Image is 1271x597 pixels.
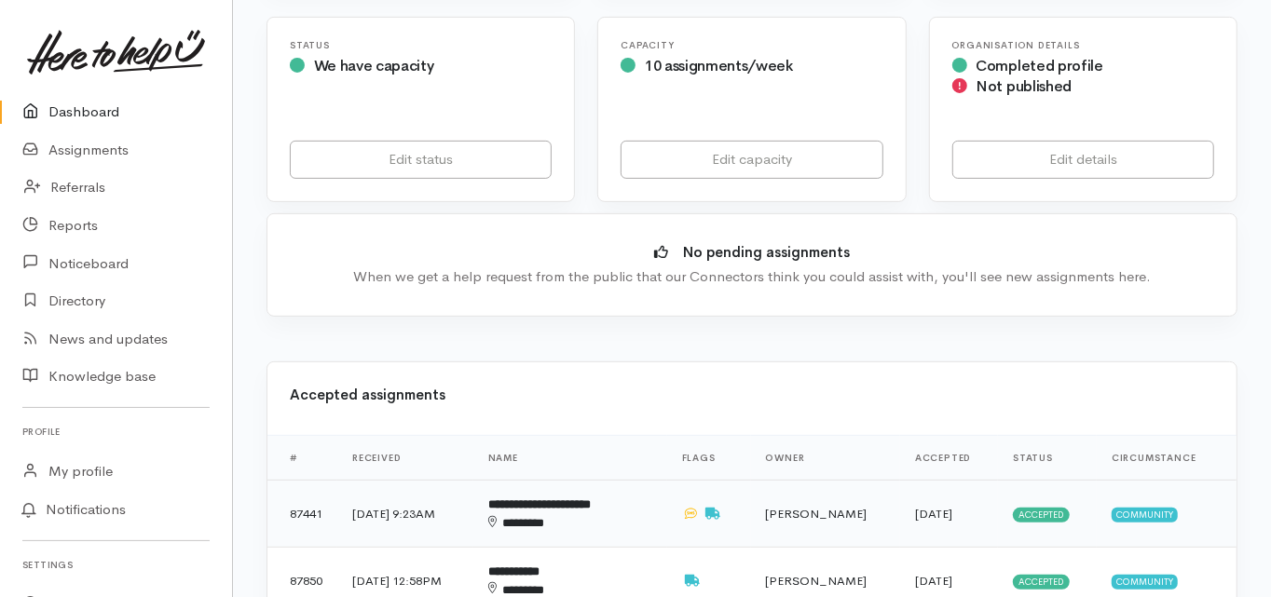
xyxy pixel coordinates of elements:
h6: Status [290,40,552,50]
b: Accepted assignments [290,386,445,403]
a: Edit status [290,141,552,179]
div: When we get a help request from the public that our Connectors think you could assist with, you'l... [295,266,1209,288]
th: Accepted [900,436,998,481]
h6: Settings [22,552,210,577]
span: Accepted [1013,575,1070,590]
td: 87441 [267,481,337,548]
span: 10 assignments/week [645,56,793,75]
span: Not published [976,76,1072,96]
time: [DATE] [915,506,952,522]
th: Name [473,436,667,481]
span: Completed profile [976,56,1103,75]
td: [PERSON_NAME] [751,481,901,548]
a: Edit details [952,141,1214,179]
b: No pending assignments [683,243,850,261]
h6: Organisation Details [952,40,1214,50]
span: Community [1112,575,1178,590]
span: Accepted [1013,508,1070,522]
h6: Profile [22,419,210,444]
th: # [267,436,337,481]
span: Community [1112,508,1178,522]
th: Flags [667,436,751,481]
span: We have capacity [314,56,434,75]
time: [DATE] [915,573,952,589]
th: Status [998,436,1097,481]
th: Circumstance [1097,436,1237,481]
a: Edit capacity [621,141,882,179]
th: Received [337,436,473,481]
th: Owner [751,436,901,481]
h6: Capacity [621,40,882,50]
td: [DATE] 9:23AM [337,481,473,548]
